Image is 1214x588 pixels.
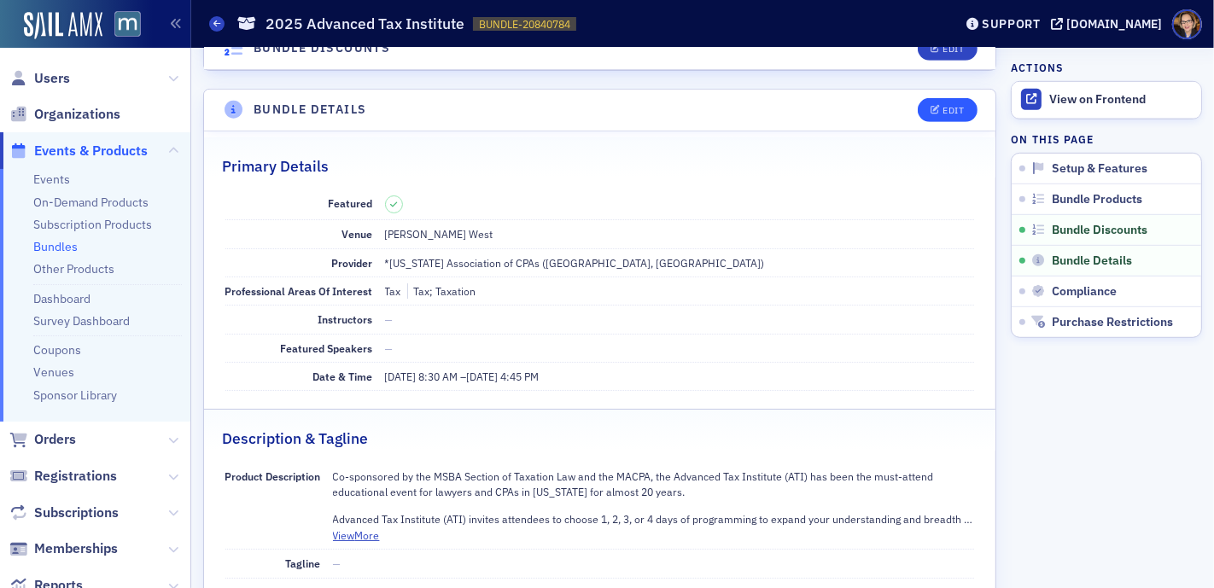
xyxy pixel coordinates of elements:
span: Provider [332,256,373,270]
a: Organizations [9,105,120,124]
a: Bundles [33,239,78,254]
time: 4:45 PM [501,370,540,383]
a: Subscription Products [33,217,152,232]
div: Tax; Taxation [407,283,476,299]
img: SailAMX [24,12,102,39]
dd: – [385,363,975,390]
a: View on Frontend [1012,82,1201,118]
span: Memberships [34,539,118,558]
span: Featured Speakers [281,341,373,355]
span: Purchase Restrictions [1052,315,1173,330]
h4: On this page [1011,131,1202,147]
span: Users [34,69,70,88]
span: Bundle Discounts [1052,223,1147,238]
p: Advanced Tax Institute (ATI) invites attendees to choose 1, 2, 3, or 4 days of programming to exp... [333,511,975,527]
span: Registrations [34,467,117,486]
a: Orders [9,430,76,449]
span: — [385,312,394,326]
span: Profile [1172,9,1202,39]
a: Subscriptions [9,504,119,522]
a: Users [9,69,70,88]
span: Subscriptions [34,504,119,522]
span: Featured [329,196,373,210]
a: Registrations [9,467,117,486]
a: Sponsor Library [33,387,117,403]
div: Tax [385,283,401,299]
span: Bundle Products [1052,192,1142,207]
span: — [333,556,341,570]
a: Other Products [33,261,114,277]
button: [DOMAIN_NAME] [1051,18,1168,30]
span: Compliance [1052,284,1117,300]
span: Venue [342,227,373,241]
span: Orders [34,430,76,449]
a: View Homepage [102,11,141,40]
h4: Actions [1011,60,1064,75]
p: Co-sponsored by the MSBA Section of Taxation Law and the MACPA, the Advanced Tax Institute (ATI) ... [333,469,975,500]
a: Dashboard [33,291,90,306]
span: Professional Areas Of Interest [225,284,373,298]
button: Edit [918,98,977,122]
span: Setup & Features [1052,161,1147,177]
div: View on Frontend [1049,92,1193,108]
span: Product Description [225,469,321,483]
a: Coupons [33,342,81,358]
span: Organizations [34,105,120,124]
a: On-Demand Products [33,195,149,210]
img: SailAMX [114,11,141,38]
div: Support [982,16,1041,32]
a: Memberships [9,539,118,558]
span: Instructors [318,312,373,326]
h4: Bundle Details [254,101,367,119]
button: ViewMore [333,527,380,543]
span: Tagline [286,556,321,570]
a: Events & Products [9,142,148,160]
h2: Primary Details [222,155,329,178]
span: — [385,341,394,355]
div: Edit [943,106,964,115]
span: Bundle Details [1052,253,1132,269]
time: 8:30 AM [419,370,458,383]
button: Edit [918,37,977,61]
span: [DATE] [385,370,417,383]
span: [DATE] [467,370,499,383]
h2: Description & Tagline [222,428,368,450]
h1: 2025 Advanced Tax Institute [266,14,464,34]
a: Survey Dashboard [33,313,130,329]
div: Edit [943,44,964,54]
span: Events & Products [34,142,148,160]
span: *[US_STATE] Association of CPAs ([GEOGRAPHIC_DATA], [GEOGRAPHIC_DATA]) [385,256,765,270]
div: [DOMAIN_NAME] [1066,16,1162,32]
h4: Bundle Discounts [254,39,390,57]
a: Events [33,172,70,187]
span: [PERSON_NAME] West [385,227,493,241]
span: BUNDLE-20840784 [479,17,570,32]
span: Date & Time [313,370,373,383]
a: Venues [33,364,74,380]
